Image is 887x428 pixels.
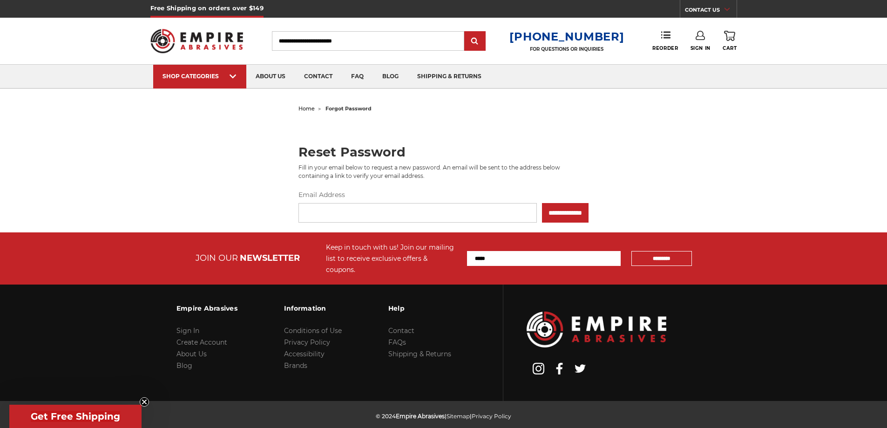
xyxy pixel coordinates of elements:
a: Cart [723,31,737,51]
span: Cart [723,45,737,51]
a: faq [342,65,373,88]
p: Fill in your email below to request a new password. An email will be sent to the address below co... [298,163,589,180]
div: Keep in touch with us! Join our mailing list to receive exclusive offers & coupons. [326,242,458,275]
a: Accessibility [284,350,325,358]
a: FAQs [388,338,406,346]
a: Shipping & Returns [388,350,451,358]
img: Empire Abrasives [150,23,244,59]
span: Empire Abrasives [396,413,445,420]
a: contact [295,65,342,88]
span: JOIN OUR [196,253,238,263]
a: Sign In [176,326,199,335]
button: Close teaser [140,397,149,407]
a: Privacy Policy [472,413,511,420]
h3: Information [284,299,342,318]
div: SHOP CATEGORIES [163,73,237,80]
img: Empire Abrasives Logo Image [527,312,666,347]
a: Conditions of Use [284,326,342,335]
h2: Reset Password [298,146,589,158]
a: Brands [284,361,307,370]
input: Submit [466,32,484,51]
a: [PHONE_NUMBER] [509,30,624,43]
span: NEWSLETTER [240,253,300,263]
a: blog [373,65,408,88]
a: Create Account [176,338,227,346]
a: Sitemap [447,413,470,420]
span: forgot password [325,105,372,112]
a: About Us [176,350,207,358]
a: Reorder [652,31,678,51]
h3: Empire Abrasives [176,299,237,318]
a: shipping & returns [408,65,491,88]
div: Get Free ShippingClose teaser [9,405,142,428]
a: CONTACT US [685,5,737,18]
a: Blog [176,361,192,370]
p: © 2024 | | [376,410,511,422]
span: Reorder [652,45,678,51]
span: Sign In [691,45,711,51]
a: about us [246,65,295,88]
a: home [298,105,315,112]
a: Contact [388,326,414,335]
a: Privacy Policy [284,338,330,346]
label: Email Address [298,190,589,200]
p: FOR QUESTIONS OR INQUIRIES [509,46,624,52]
span: Get Free Shipping [31,411,120,422]
h3: Help [388,299,451,318]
